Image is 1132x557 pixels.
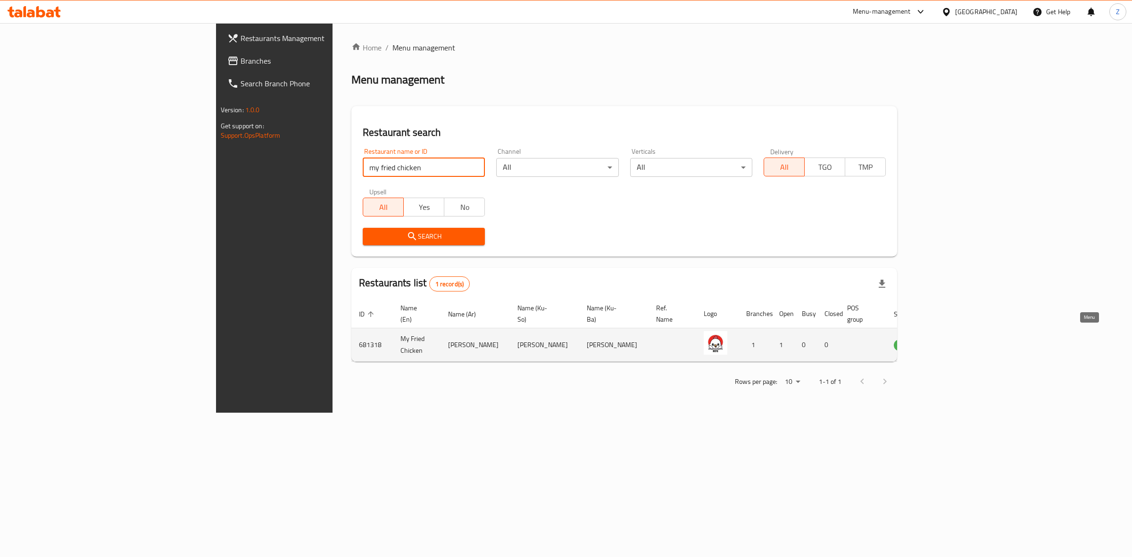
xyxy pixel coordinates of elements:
[587,302,637,325] span: Name (Ku-Ba)
[739,328,772,362] td: 1
[510,328,579,362] td: [PERSON_NAME]
[772,328,794,362] td: 1
[696,299,739,328] th: Logo
[430,280,470,289] span: 1 record(s)
[894,340,917,351] span: OPEN
[448,200,481,214] span: No
[772,299,794,328] th: Open
[221,129,281,141] a: Support.OpsPlatform
[245,104,260,116] span: 1.0.0
[220,50,405,72] a: Branches
[817,299,840,328] th: Closed
[241,55,398,67] span: Branches
[370,231,477,242] span: Search
[819,376,841,388] p: 1-1 of 1
[817,328,840,362] td: 0
[804,158,845,176] button: TGO
[871,273,893,295] div: Export file
[241,33,398,44] span: Restaurants Management
[770,148,794,155] label: Delivery
[656,302,685,325] span: Ref. Name
[768,160,801,174] span: All
[369,188,387,195] label: Upsell
[496,158,618,177] div: All
[359,308,377,320] span: ID
[400,302,429,325] span: Name (En)
[221,120,264,132] span: Get support on:
[1116,7,1120,17] span: Z
[794,299,817,328] th: Busy
[808,160,841,174] span: TGO
[444,198,485,216] button: No
[955,7,1017,17] div: [GEOGRAPHIC_DATA]
[359,276,470,291] h2: Restaurants list
[764,158,805,176] button: All
[894,308,924,320] span: Status
[241,78,398,89] span: Search Branch Phone
[853,6,911,17] div: Menu-management
[220,72,405,95] a: Search Branch Phone
[579,328,649,362] td: [PERSON_NAME]
[392,42,455,53] span: Menu management
[408,200,441,214] span: Yes
[429,276,470,291] div: Total records count
[847,302,875,325] span: POS group
[363,125,886,140] h2: Restaurant search
[367,200,400,214] span: All
[403,198,444,216] button: Yes
[704,331,727,355] img: My Fried Chicken
[517,302,568,325] span: Name (Ku-So)
[351,42,897,53] nav: breadcrumb
[849,160,882,174] span: TMP
[220,27,405,50] a: Restaurants Management
[351,299,968,362] table: enhanced table
[781,375,804,389] div: Rows per page:
[794,328,817,362] td: 0
[393,328,441,362] td: My Fried Chicken
[363,198,404,216] button: All
[845,158,886,176] button: TMP
[630,158,752,177] div: All
[221,104,244,116] span: Version:
[739,299,772,328] th: Branches
[735,376,777,388] p: Rows per page:
[448,308,488,320] span: Name (Ar)
[441,328,510,362] td: [PERSON_NAME]
[363,228,485,245] button: Search
[363,158,485,177] input: Search for restaurant name or ID..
